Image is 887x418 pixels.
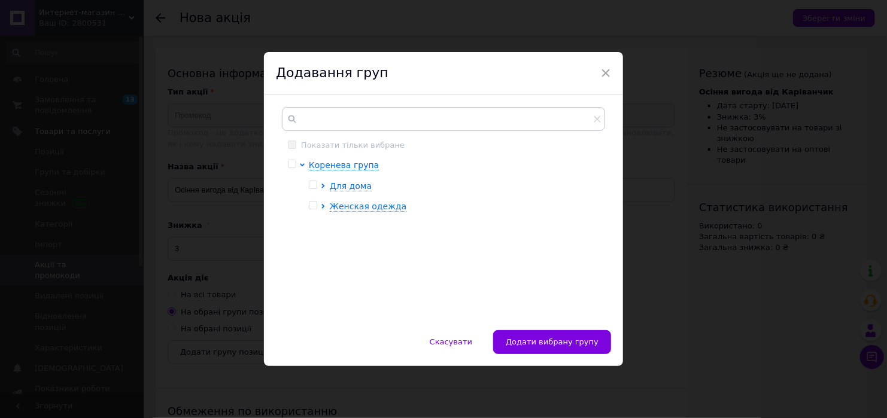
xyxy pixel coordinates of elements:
[506,337,599,346] span: Додати вибрану групу
[493,330,611,354] button: Додати вибрану групу
[600,63,611,83] span: ×
[430,337,472,346] span: Скасувати
[330,181,372,191] span: Для дома
[264,52,623,95] div: Додавання груп
[301,140,405,151] div: Показати тільки вибране
[330,202,406,211] span: Женская одежда
[417,330,485,354] button: Скасувати
[309,160,379,170] span: Коренева група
